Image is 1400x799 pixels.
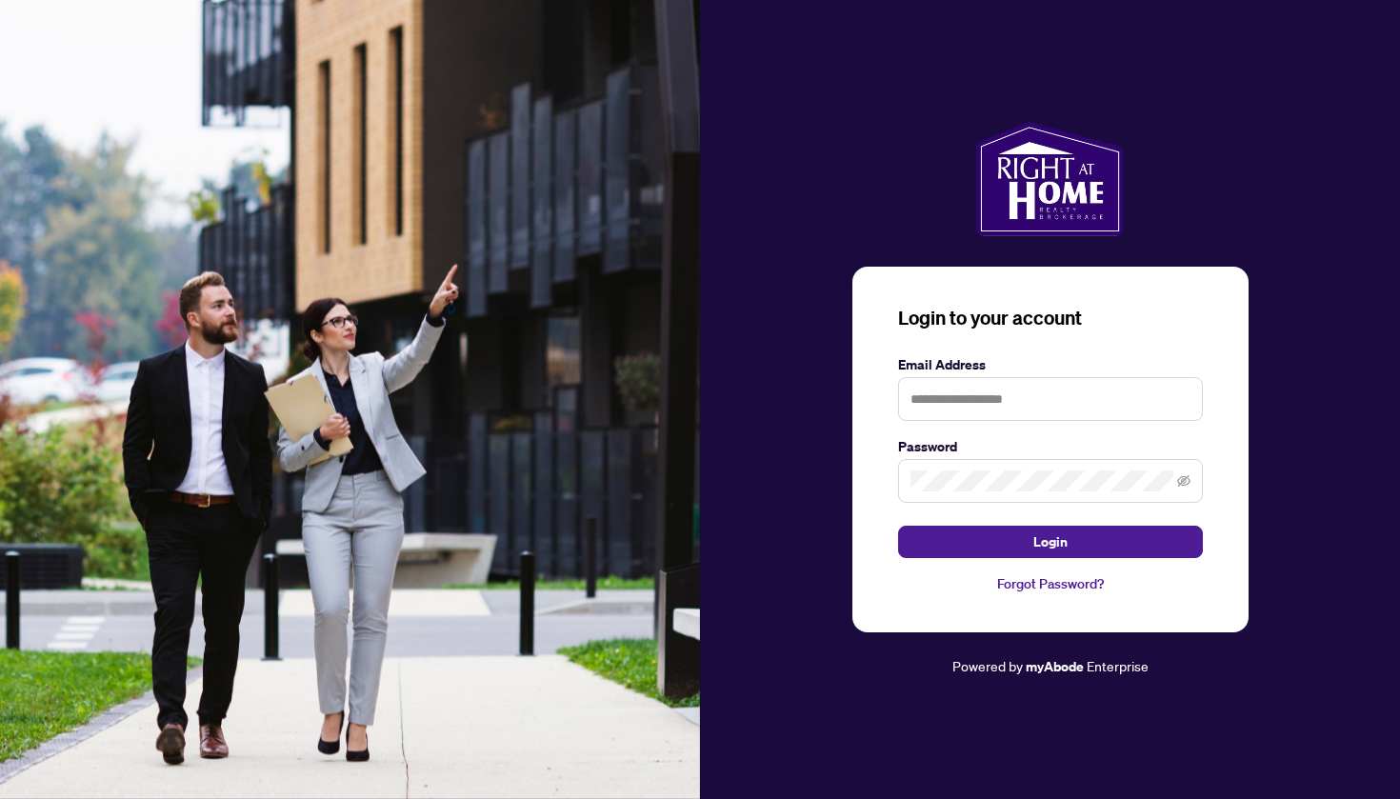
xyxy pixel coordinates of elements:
span: Powered by [952,657,1023,674]
img: ma-logo [976,122,1124,236]
span: Login [1033,527,1068,557]
h3: Login to your account [898,305,1203,331]
span: Enterprise [1087,657,1149,674]
span: eye-invisible [1177,474,1190,488]
a: myAbode [1026,656,1084,677]
label: Email Address [898,354,1203,375]
button: Login [898,526,1203,558]
label: Password [898,436,1203,457]
a: Forgot Password? [898,573,1203,594]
